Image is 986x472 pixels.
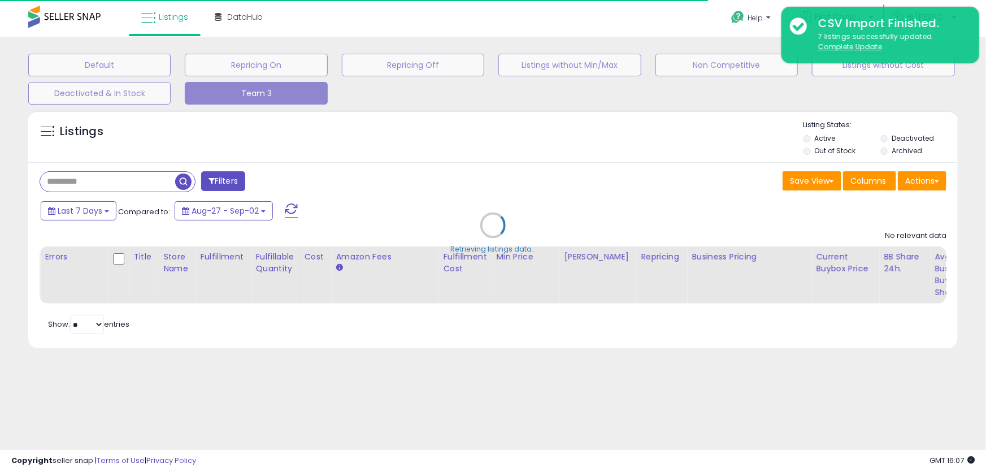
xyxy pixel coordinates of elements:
div: seller snap | | [11,456,196,466]
button: Listings without Min/Max [498,54,641,76]
button: Repricing Off [342,54,484,76]
button: Team 3 [185,82,327,105]
span: DataHub [227,11,263,23]
a: Help [722,2,782,37]
u: Complete Update [818,42,882,51]
span: Listings [159,11,188,23]
span: 2025-09-10 16:07 GMT [929,455,975,466]
button: Deactivated & In Stock [28,82,171,105]
span: Help [748,13,763,23]
div: Retrieving listings data.. [451,245,536,255]
button: Non Competitive [655,54,798,76]
strong: Copyright [11,455,53,466]
button: Listings without Cost [812,54,954,76]
button: Default [28,54,171,76]
div: 7 listings successfully updated. [810,32,971,53]
a: Terms of Use [97,455,145,466]
div: CSV Import Finished. [810,15,971,32]
a: Privacy Policy [146,455,196,466]
button: Repricing On [185,54,327,76]
i: Get Help [731,10,745,24]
